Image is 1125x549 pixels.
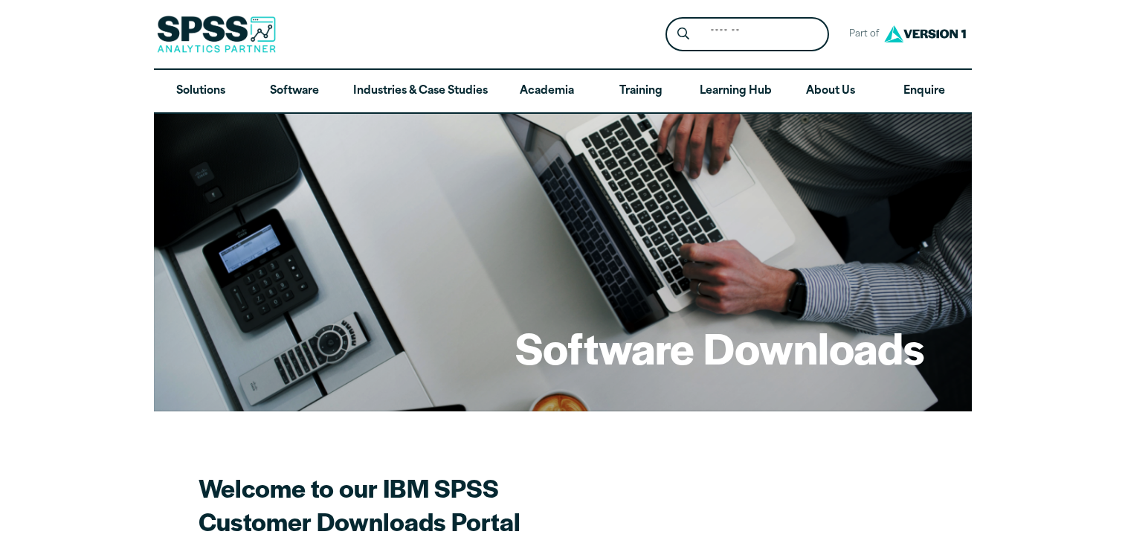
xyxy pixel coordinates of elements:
img: SPSS Analytics Partner [157,16,276,53]
span: Part of [841,24,880,45]
img: Version1 Logo [880,20,970,48]
h1: Software Downloads [515,318,924,376]
a: Academia [500,70,593,113]
a: Solutions [154,70,248,113]
a: Learning Hub [688,70,784,113]
a: Industries & Case Studies [341,70,500,113]
a: About Us [784,70,877,113]
a: Training [593,70,687,113]
h2: Welcome to our IBM SPSS Customer Downloads Portal [199,471,719,538]
a: Enquire [877,70,971,113]
a: Software [248,70,341,113]
form: Site Header Search Form [665,17,829,52]
nav: Desktop version of site main menu [154,70,972,113]
button: Search magnifying glass icon [669,21,697,48]
svg: Search magnifying glass icon [677,28,689,40]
